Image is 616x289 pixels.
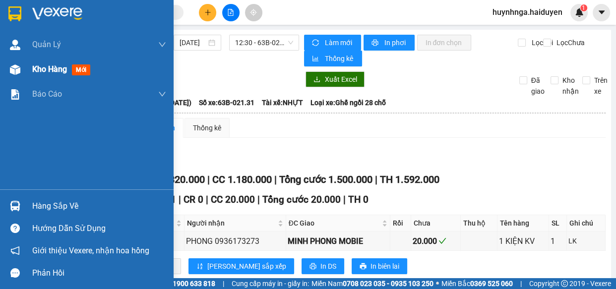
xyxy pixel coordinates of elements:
[262,194,341,205] span: Tổng cước 20.000
[320,261,336,272] span: In DS
[32,64,67,74] span: Kho hàng
[553,37,586,48] span: Lọc Chưa
[193,122,221,133] div: Thống kê
[364,35,415,51] button: printerIn phơi
[561,280,568,287] span: copyright
[309,263,316,271] span: printer
[274,173,276,185] span: |
[302,258,344,274] button: printerIn DS
[370,261,399,272] span: In biên lai
[187,218,276,229] span: Người nhận
[324,53,354,64] span: Thống kê
[324,74,357,85] span: Xuất Excel
[582,4,585,11] span: 1
[499,235,548,247] div: 1 KIỆN KV
[10,201,20,211] img: warehouse-icon
[438,237,446,245] span: check
[72,64,90,75] span: mới
[441,278,513,289] span: Miền Bắc
[184,194,203,205] span: CR 0
[212,173,271,185] span: CC 1.180.000
[10,224,20,233] span: question-circle
[551,235,565,247] div: 1
[324,37,353,48] span: Làm mới
[374,173,377,185] span: |
[8,6,21,21] img: logo-vxr
[343,194,346,205] span: |
[310,97,386,108] span: Loại xe: Ghế ngồi 28 chỗ
[173,280,215,288] strong: 1900 633 818
[196,263,203,271] span: sort-ascending
[32,244,149,257] span: Giới thiệu Vexere, nhận hoa hồng
[32,221,166,236] div: Hướng dẫn sử dụng
[575,8,584,17] img: icon-new-feature
[527,37,554,48] span: Lọc Rồi
[384,37,407,48] span: In phơi
[180,37,206,48] input: 11/10/2025
[158,90,166,98] span: down
[158,41,166,49] span: down
[580,4,587,11] sup: 1
[179,194,181,205] span: |
[32,88,62,100] span: Báo cáo
[206,194,208,205] span: |
[343,280,433,288] strong: 0708 023 035 - 0935 103 250
[289,218,380,229] span: ĐC Giao
[597,8,606,17] span: caret-down
[235,35,293,50] span: 12:30 - 63B-021.31
[568,235,604,246] div: LK
[593,4,610,21] button: caret-down
[188,258,294,274] button: sort-ascending[PERSON_NAME] sắp xếp
[204,9,211,16] span: plus
[497,215,550,231] th: Tên hàng
[549,215,567,231] th: SL
[411,215,460,231] th: Chưa
[436,282,439,286] span: ⚪️
[10,89,20,100] img: solution-icon
[304,35,361,51] button: syncLàm mới
[32,266,166,281] div: Phản hồi
[312,55,320,63] span: bar-chart
[250,9,257,16] span: aim
[485,6,570,18] span: huynhnga.haiduyen
[222,4,240,21] button: file-add
[199,97,254,108] span: Số xe: 63B-021.31
[312,39,320,47] span: sync
[211,194,255,205] span: CC 20.000
[32,199,166,214] div: Hàng sắp về
[223,278,224,289] span: |
[186,235,284,247] div: PHONG 0936173273
[360,263,367,271] span: printer
[306,71,365,87] button: downloadXuất Excel
[288,235,388,247] div: MINH PHONG MOBIE
[32,38,61,51] span: Quản Lý
[417,35,471,51] button: In đơn chọn
[352,258,407,274] button: printerIn biên lai
[313,76,320,84] span: download
[207,261,286,272] span: [PERSON_NAME] sắp xếp
[413,235,458,247] div: 20.000
[257,194,260,205] span: |
[520,278,522,289] span: |
[10,268,20,278] span: message
[10,40,20,50] img: warehouse-icon
[10,64,20,75] img: warehouse-icon
[371,39,380,47] span: printer
[461,215,497,231] th: Thu hộ
[199,4,216,21] button: plus
[262,97,303,108] span: Tài xế: NHỰT
[311,278,433,289] span: Miền Nam
[227,9,234,16] span: file-add
[153,173,204,185] span: CR 320.000
[279,173,372,185] span: Tổng cước 1.500.000
[232,278,309,289] span: Cung cấp máy in - giấy in:
[390,215,411,231] th: Rồi
[590,75,612,97] span: Trên xe
[558,75,583,97] span: Kho nhận
[304,51,362,66] button: bar-chartThống kê
[567,215,606,231] th: Ghi chú
[348,194,369,205] span: TH 0
[527,75,549,97] span: Đã giao
[379,173,439,185] span: TH 1.592.000
[470,280,513,288] strong: 0369 525 060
